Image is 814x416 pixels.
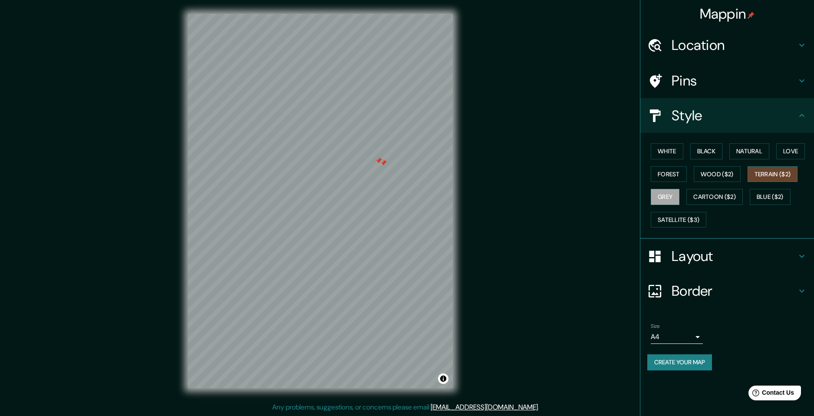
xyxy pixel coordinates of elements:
[672,36,797,54] h4: Location
[651,189,679,205] button: Grey
[539,402,540,413] div: .
[672,72,797,89] h4: Pins
[651,330,703,344] div: A4
[651,166,687,182] button: Forest
[438,373,448,384] button: Toggle attribution
[188,14,453,388] canvas: Map
[748,166,798,182] button: Terrain ($2)
[640,28,814,63] div: Location
[640,274,814,308] div: Border
[272,402,539,413] p: Any problems, suggestions, or concerns please email .
[651,143,683,159] button: White
[640,239,814,274] div: Layout
[651,323,660,330] label: Size
[672,248,797,265] h4: Layout
[694,166,741,182] button: Wood ($2)
[540,402,542,413] div: .
[776,143,805,159] button: Love
[640,63,814,98] div: Pins
[647,354,712,370] button: Create your map
[750,189,791,205] button: Blue ($2)
[651,212,706,228] button: Satellite ($3)
[729,143,769,159] button: Natural
[686,189,743,205] button: Cartoon ($2)
[431,403,538,412] a: [EMAIL_ADDRESS][DOMAIN_NAME]
[700,5,755,23] h4: Mappin
[748,12,755,19] img: pin-icon.png
[690,143,723,159] button: Black
[640,98,814,133] div: Style
[672,107,797,124] h4: Style
[737,382,804,406] iframe: Help widget launcher
[672,282,797,300] h4: Border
